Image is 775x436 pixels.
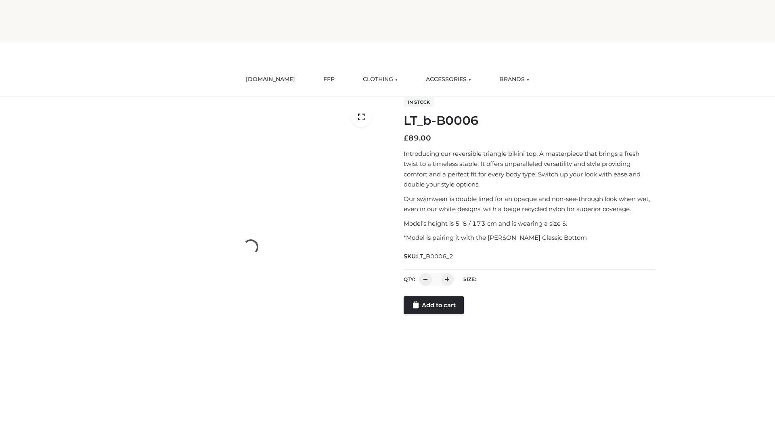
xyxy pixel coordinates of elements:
p: Model’s height is 5 ‘8 / 173 cm and is wearing a size S. [404,218,655,229]
p: Our swimwear is double lined for an opaque and non-see-through look when wet, even in our white d... [404,194,655,214]
bdi: 89.00 [404,134,431,143]
a: CLOTHING [357,71,404,88]
label: QTY: [404,276,415,282]
label: Size: [463,276,476,282]
span: In stock [404,97,434,107]
a: ACCESSORIES [420,71,477,88]
span: LT_B0006_2 [417,253,453,260]
a: [DOMAIN_NAME] [240,71,301,88]
a: FFP [317,71,341,88]
a: BRANDS [493,71,535,88]
p: Introducing our reversible triangle bikini top. A masterpiece that brings a fresh twist to a time... [404,149,655,190]
a: Add to cart [404,296,464,314]
span: SKU: [404,252,454,261]
span: £ [404,134,408,143]
p: *Model is pairing it with the [PERSON_NAME] Classic Bottom [404,233,655,243]
h1: LT_b-B0006 [404,113,655,128]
